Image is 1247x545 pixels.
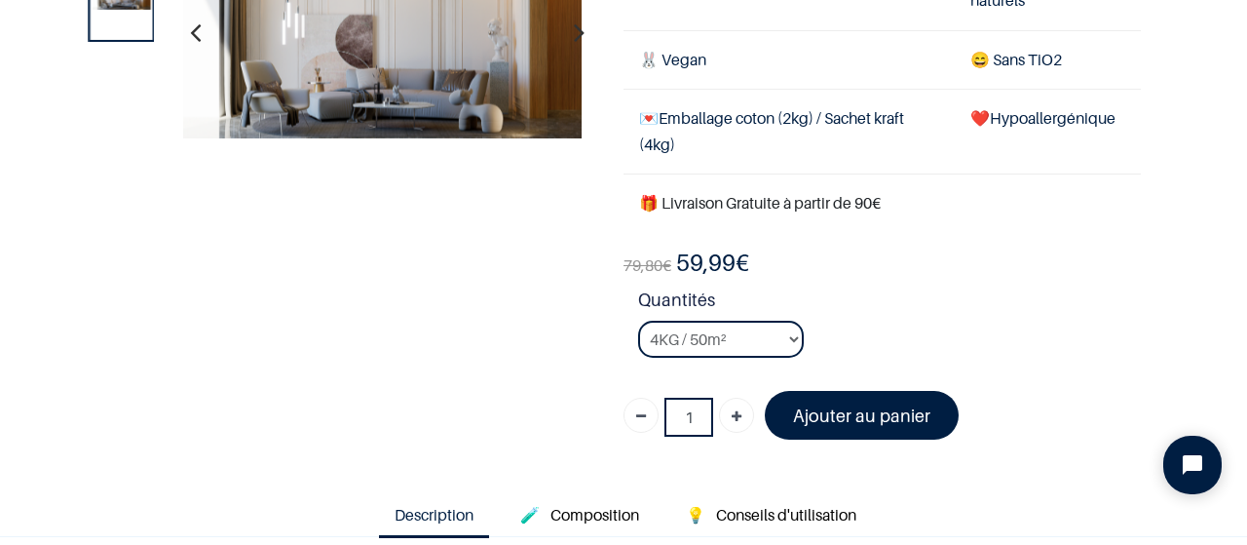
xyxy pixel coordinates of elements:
strong: Quantités [638,287,1141,321]
span: 💌 [639,108,659,128]
span: 🧪 [520,505,540,525]
b: € [676,249,749,277]
span: 🐰 Vegan [639,50,706,69]
iframe: Tidio Chat [1147,419,1238,511]
span: Composition [550,505,639,525]
td: Emballage coton (2kg) / Sachet kraft (4kg) [623,89,955,174]
td: ❤️Hypoallergénique [955,89,1141,174]
span: Conseils d'utilisation [716,505,856,525]
span: Description [395,505,473,525]
font: Ajouter au panier [793,406,930,426]
span: 😄 S [970,50,1001,69]
font: 🎁 Livraison Gratuite à partir de 90€ [639,193,881,213]
span: 79,80 [623,255,662,275]
a: Ajouter [719,398,754,433]
span: 59,99 [676,249,736,277]
a: Ajouter au panier [765,391,959,439]
span: 💡 [686,505,705,525]
td: ans TiO2 [955,30,1141,89]
a: Supprimer [623,398,659,433]
span: € [623,255,671,276]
